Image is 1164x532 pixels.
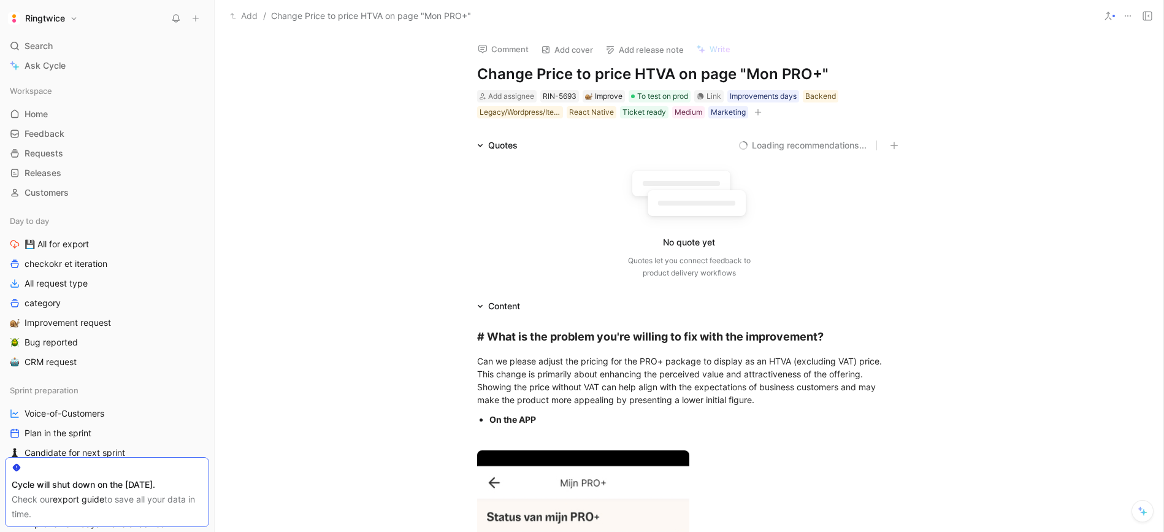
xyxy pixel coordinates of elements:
[10,357,20,367] img: 🤖
[5,444,209,462] a: ♟️Candidate for next sprint
[5,314,209,332] a: 🐌Improvement request
[227,9,261,23] button: Add
[477,355,902,406] div: Can we please adjust the pricing for the PRO+ package to display as an HTVA (excluding VAT) price...
[583,90,625,102] div: 🐌Improve
[7,445,22,460] button: ♟️
[10,337,20,347] img: 🪲
[5,255,209,273] a: checkokr et iteration
[622,106,666,118] div: Ticket ready
[5,274,209,293] a: All request type
[10,215,49,227] span: Day to day
[7,335,22,350] button: 🪲
[263,9,266,23] span: /
[8,12,20,25] img: Ringtwice
[25,336,78,349] span: Bug reported
[480,106,561,118] div: Legacy/Wordpress/Iterable
[628,255,751,279] div: Quotes let you connect feedback to product delivery workflows
[5,125,209,143] a: Feedback
[488,299,520,314] div: Content
[5,235,209,253] a: 💾 All for export
[53,494,104,504] a: export guide
[472,138,523,153] div: Quotes
[5,381,209,399] div: Sprint preparation
[25,147,63,160] span: Requests
[535,41,599,58] button: Add cover
[600,41,689,58] button: Add release note
[629,90,691,102] div: To test on prod
[585,90,622,102] div: Improve
[706,90,721,102] div: Link
[271,9,471,23] span: Change Price to price HTVA on page "Mon PRO+"
[5,144,209,163] a: Requests
[5,353,209,371] a: 🤖CRM request
[25,187,69,199] span: Customers
[488,91,534,101] span: Add assignee
[5,164,209,182] a: Releases
[5,10,81,27] button: RingtwiceRingtwice
[10,448,20,458] img: ♟️
[472,299,525,314] div: Content
[5,212,209,230] div: Day to day
[12,492,202,522] div: Check our to save all your data in time.
[12,477,202,492] div: Cycle will shut down on the [DATE].
[25,356,77,368] span: CRM request
[5,381,209,482] div: Sprint preparationVoice-of-CustomersPlan in the sprint♟️Candidate for next sprint🤖Grooming
[637,90,688,102] span: To test on prod
[675,106,702,118] div: Medium
[25,297,61,309] span: category
[691,40,736,58] button: Write
[738,138,867,153] button: Loading recommendations...
[25,427,91,439] span: Plan in the sprint
[5,82,209,100] div: Workspace
[5,424,209,442] a: Plan in the sprint
[5,105,209,123] a: Home
[7,315,22,330] button: 🐌
[805,90,836,102] div: Backend
[7,355,22,369] button: 🤖
[25,39,53,53] span: Search
[5,183,209,202] a: Customers
[5,404,209,423] a: Voice-of-Customers
[25,317,111,329] span: Improvement request
[25,447,125,459] span: Candidate for next sprint
[25,167,61,179] span: Releases
[472,40,534,58] button: Comment
[5,56,209,75] a: Ask Cycle
[5,333,209,352] a: 🪲Bug reported
[5,294,209,312] a: category
[10,318,20,328] img: 🐌
[489,414,536,425] strong: On the APP
[488,138,518,153] div: Quotes
[25,277,88,290] span: All request type
[25,128,64,140] span: Feedback
[5,212,209,371] div: Day to day💾 All for exportcheckokr et iterationAll request typecategory🐌Improvement request🪲Bug r...
[585,93,592,100] img: 🐌
[477,64,902,84] h1: Change Price to price HTVA on page "Mon PRO+"
[25,238,89,250] span: 💾 All for export
[10,85,52,97] span: Workspace
[5,37,209,55] div: Search
[25,108,48,120] span: Home
[730,90,797,102] div: Improvements days
[25,58,66,73] span: Ask Cycle
[710,44,730,55] span: Write
[25,407,104,420] span: Voice-of-Customers
[569,106,614,118] div: React Native
[10,384,78,396] span: Sprint preparation
[25,13,65,24] h1: Ringtwice
[25,258,107,270] span: checkokr et iteration
[711,106,746,118] div: Marketing
[477,330,824,343] strong: # What is the problem you're willing to fix with the improvement?
[543,90,576,102] div: RIN-5693
[663,235,715,250] div: No quote yet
